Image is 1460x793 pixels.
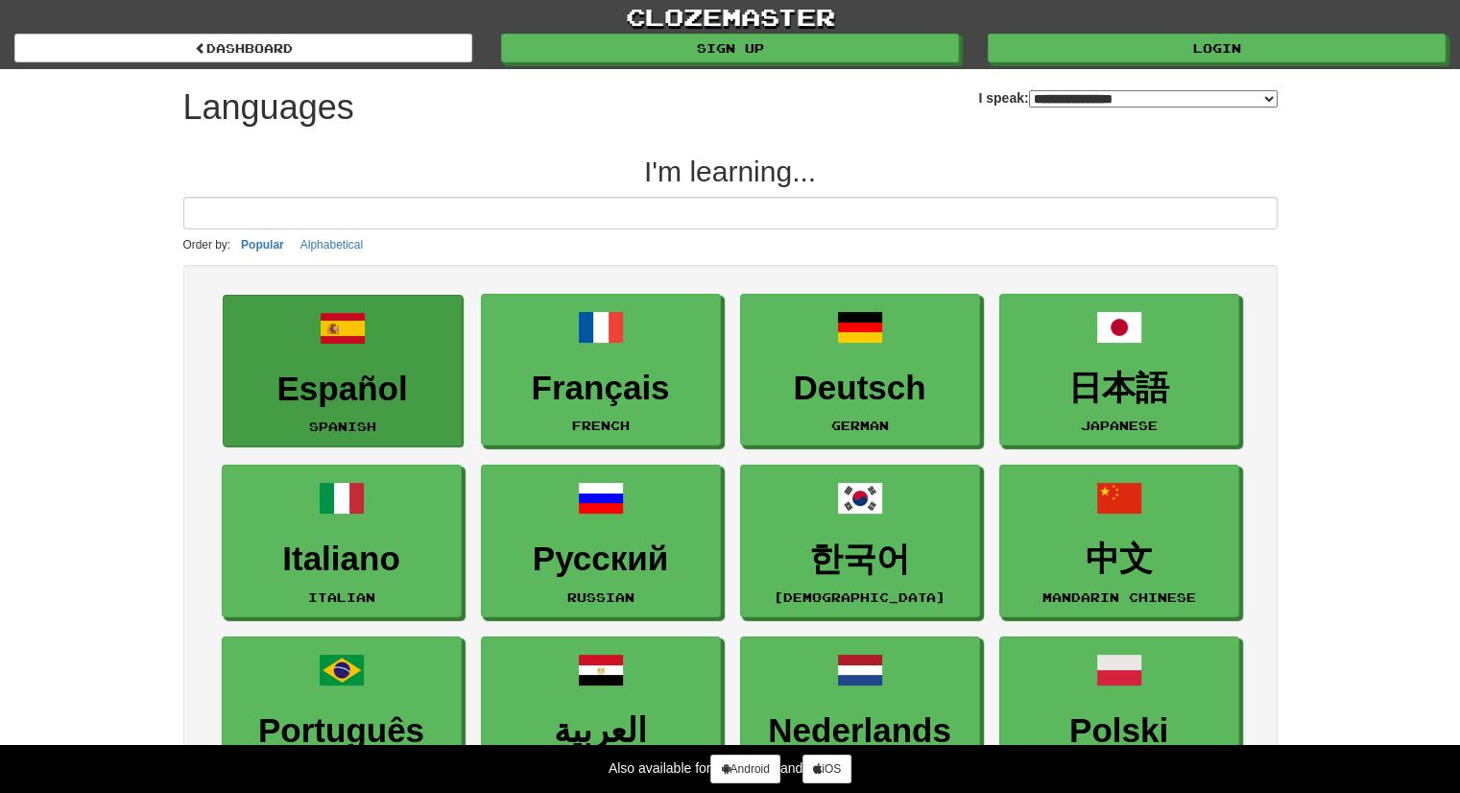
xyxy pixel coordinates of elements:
[1010,370,1229,407] h3: 日本語
[491,541,710,578] h3: Русский
[183,156,1278,187] h2: I'm learning...
[988,34,1446,62] a: Login
[232,541,451,578] h3: Italiano
[999,294,1239,446] a: 日本語Japanese
[802,755,851,783] a: iOS
[740,294,980,446] a: DeutschGerman
[831,419,889,432] small: German
[1029,90,1278,108] select: I speak:
[572,419,630,432] small: French
[183,88,354,127] h1: Languages
[751,712,969,750] h3: Nederlands
[491,712,710,750] h3: العربية
[1042,590,1196,604] small: Mandarin Chinese
[308,590,375,604] small: Italian
[751,370,969,407] h3: Deutsch
[740,465,980,617] a: 한국어[DEMOGRAPHIC_DATA]
[567,590,634,604] small: Russian
[710,755,779,783] a: Android
[1010,712,1229,750] h3: Polski
[233,371,452,408] h3: Español
[223,295,463,447] a: EspañolSpanish
[978,88,1277,108] label: I speak:
[501,34,959,62] a: Sign up
[481,637,721,789] a: العربيةArabic
[222,637,462,789] a: PortuguêsPortuguese
[740,637,980,789] a: NederlandsDutch
[1081,419,1158,432] small: Japanese
[14,34,472,62] a: dashboard
[999,637,1239,789] a: PolskiPolish
[751,541,969,578] h3: 한국어
[222,465,462,617] a: ItalianoItalian
[183,238,231,252] small: Order by:
[309,420,376,433] small: Spanish
[1010,541,1229,578] h3: 中文
[295,234,369,255] button: Alphabetical
[235,234,290,255] button: Popular
[481,294,721,446] a: FrançaisFrench
[232,712,451,750] h3: Português
[774,590,945,604] small: [DEMOGRAPHIC_DATA]
[999,465,1239,617] a: 中文Mandarin Chinese
[491,370,710,407] h3: Français
[481,465,721,617] a: РусскийRussian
